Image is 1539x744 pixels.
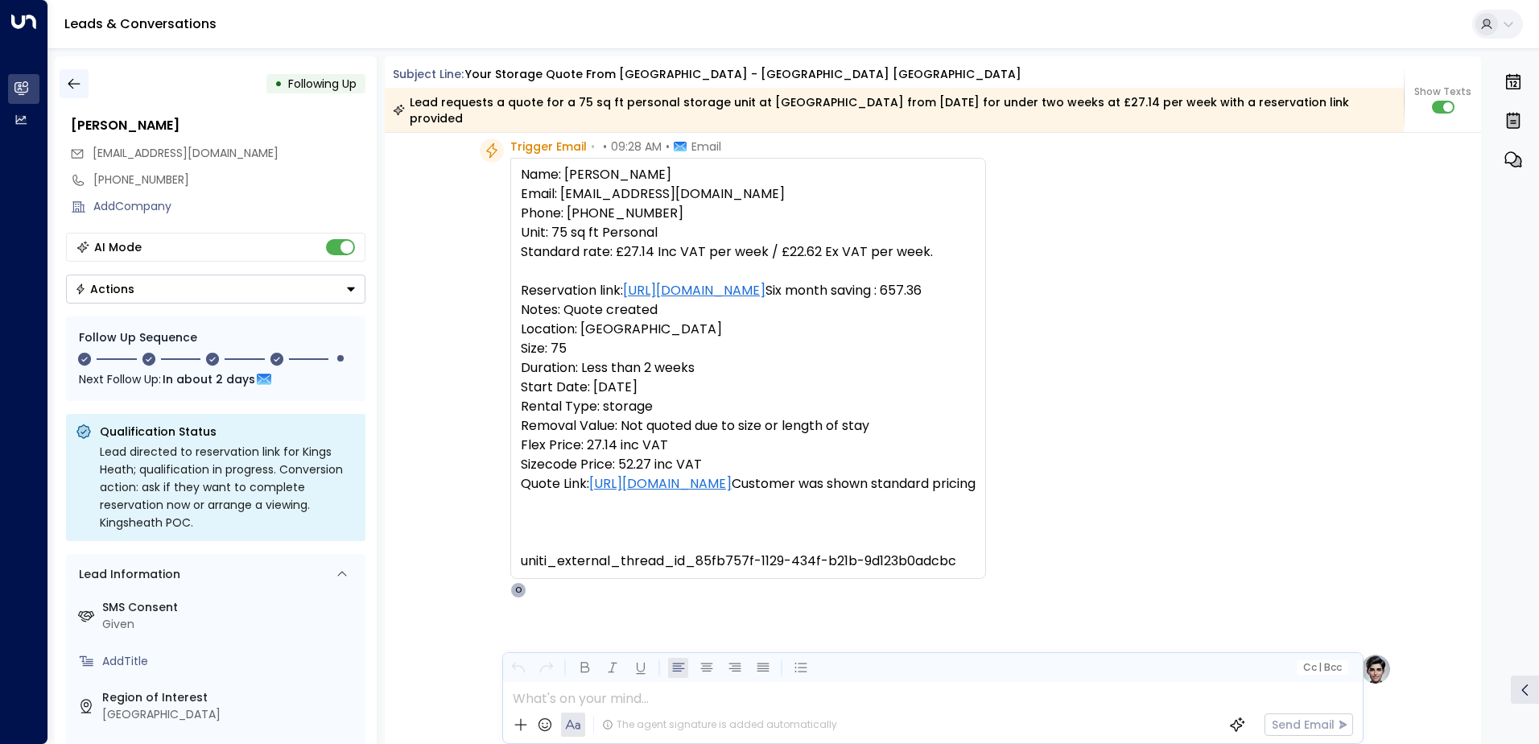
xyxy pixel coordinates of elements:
p: Qualification Status [100,424,356,440]
label: SMS Consent [102,599,359,616]
span: In about 2 days [163,370,255,388]
span: Show Texts [1414,85,1471,99]
div: Button group with a nested menu [66,275,365,304]
span: Trigger Email [510,138,587,155]
span: Following Up [288,76,357,92]
div: Lead directed to reservation link for Kings Heath; qualification in progress. Conversion action: ... [100,443,356,531]
div: Lead requests a quote for a 75 sq ft personal storage unit at [GEOGRAPHIC_DATA] from [DATE] for u... [393,94,1395,126]
a: [URL][DOMAIN_NAME] [623,281,765,300]
span: 09:28 AM [611,138,662,155]
span: • [591,138,595,155]
div: • [274,69,283,98]
a: [URL][DOMAIN_NAME] [589,474,732,494]
img: profile-logo.png [1360,653,1392,685]
div: Next Follow Up: [79,370,353,388]
div: Given [102,616,359,633]
div: Follow Up Sequence [79,329,353,346]
button: Undo [508,658,528,678]
div: [GEOGRAPHIC_DATA] [102,706,359,723]
span: • [603,138,607,155]
div: AddTitle [102,653,359,670]
span: Cc Bcc [1302,662,1341,673]
span: • [666,138,670,155]
div: The agent signature is added automatically [602,717,837,732]
div: Actions [75,282,134,296]
a: Leads & Conversations [64,14,217,33]
div: [PERSON_NAME] [71,116,365,135]
div: AddCompany [93,198,365,215]
span: Subject Line: [393,66,464,82]
button: Redo [536,658,556,678]
button: Cc|Bcc [1296,660,1347,676]
div: O [510,582,526,598]
div: Lead Information [73,566,180,583]
div: AI Mode [94,239,142,255]
span: Email [691,138,721,155]
label: Region of Interest [102,689,359,706]
button: Actions [66,275,365,304]
div: [PHONE_NUMBER] [93,172,365,188]
span: wobihi@gmail.com [93,145,279,162]
div: Your storage quote from [GEOGRAPHIC_DATA] - [GEOGRAPHIC_DATA] [GEOGRAPHIC_DATA] [465,66,1021,83]
span: | [1318,662,1322,673]
pre: Name: [PERSON_NAME] Email: [EMAIL_ADDRESS][DOMAIN_NAME] Phone: [PHONE_NUMBER] Unit: 75 sq ft Pers... [521,165,976,571]
span: [EMAIL_ADDRESS][DOMAIN_NAME] [93,145,279,161]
